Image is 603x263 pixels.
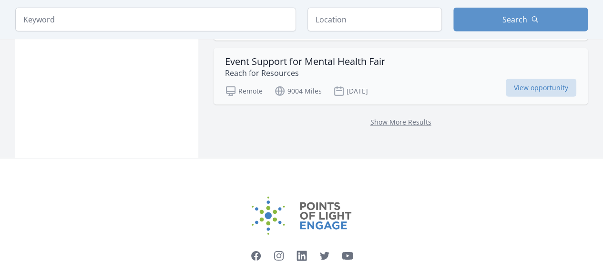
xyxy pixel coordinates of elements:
p: Reach for Resources [225,67,385,79]
a: Show More Results [370,117,431,126]
p: [DATE] [333,85,368,97]
input: Keyword [15,8,296,32]
img: Points of Light Engage [252,197,352,235]
input: Location [307,8,442,32]
span: Search [502,14,527,25]
h3: Event Support for Mental Health Fair [225,56,385,67]
button: Search [453,8,588,32]
a: Event Support for Mental Health Fair Reach for Resources Remote 9004 Miles [DATE] View opportunity [214,48,588,105]
p: Remote [225,85,263,97]
p: 9004 Miles [274,85,322,97]
span: View opportunity [506,79,576,97]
